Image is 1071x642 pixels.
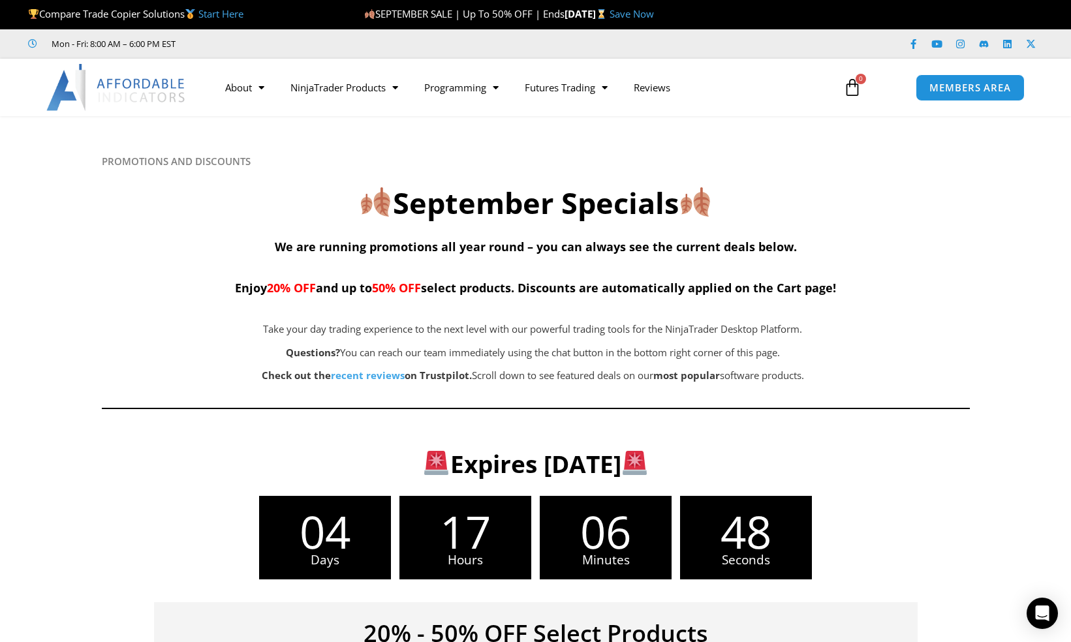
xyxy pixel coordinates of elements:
span: We are running promotions all year round – you can always see the current deals below. [275,239,797,254]
span: MEMBERS AREA [929,83,1011,93]
a: 0 [824,69,881,106]
h3: Expires [DATE] [123,448,948,480]
span: Minutes [540,554,672,566]
a: MEMBERS AREA [916,74,1025,101]
span: 48 [680,509,812,554]
p: Scroll down to see featured deals on our software products. [167,367,899,385]
a: recent reviews [331,369,405,382]
img: 🚨 [623,451,647,475]
img: 🏆 [29,9,39,19]
a: Save Now [610,7,654,20]
span: 20% OFF [267,280,316,296]
span: Days [259,554,391,566]
span: Take your day trading experience to the next level with our powerful trading tools for the NinjaT... [263,322,802,335]
strong: [DATE] [565,7,610,20]
span: Enjoy and up to select products. Discounts are automatically applied on the Cart page! [235,280,836,296]
span: 0 [856,74,866,84]
span: 50% OFF [372,280,421,296]
img: 🍂 [365,9,375,19]
span: Mon - Fri: 8:00 AM – 6:00 PM EST [48,36,176,52]
img: 🚨 [424,451,448,475]
img: 🍂 [681,187,710,217]
span: 17 [399,509,531,554]
strong: Check out the on Trustpilot. [262,369,472,382]
img: ⌛ [597,9,606,19]
div: Open Intercom Messenger [1027,598,1058,629]
span: Compare Trade Copier Solutions [28,7,243,20]
img: LogoAI | Affordable Indicators – NinjaTrader [46,64,187,111]
span: Seconds [680,554,812,566]
img: 🥇 [185,9,195,19]
span: Hours [399,554,531,566]
p: You can reach our team immediately using the chat button in the bottom right corner of this page. [167,344,899,362]
a: Start Here [198,7,243,20]
span: SEPTEMBER SALE | Up To 50% OFF | Ends [364,7,565,20]
span: 06 [540,509,672,554]
a: About [212,72,277,102]
strong: Questions? [286,346,340,359]
a: Reviews [621,72,683,102]
b: most popular [653,369,720,382]
a: Programming [411,72,512,102]
h6: PROMOTIONS AND DISCOUNTS [102,155,970,168]
a: Futures Trading [512,72,621,102]
iframe: Customer reviews powered by Trustpilot [194,37,390,50]
img: 🍂 [361,187,390,217]
h2: September Specials [102,184,970,222]
a: NinjaTrader Products [277,72,411,102]
nav: Menu [212,72,828,102]
span: 04 [259,509,391,554]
